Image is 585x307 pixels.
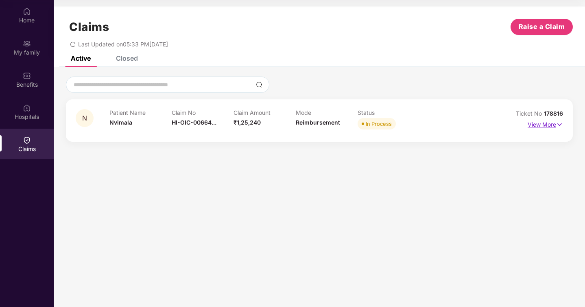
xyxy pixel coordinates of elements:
img: svg+xml;base64,PHN2ZyBpZD0iSG9tZSIgeG1sbnM9Imh0dHA6Ly93d3cudzMub3JnLzIwMDAvc3ZnIiB3aWR0aD0iMjAiIG... [23,7,31,15]
p: View More [528,118,563,129]
p: Status [358,109,420,116]
p: Patient Name [109,109,172,116]
div: Active [71,54,91,62]
p: Claim No [172,109,234,116]
img: svg+xml;base64,PHN2ZyB3aWR0aD0iMjAiIGhlaWdodD0iMjAiIHZpZXdCb3g9IjAgMCAyMCAyMCIgZmlsbD0ibm9uZSIgeG... [23,39,31,48]
span: redo [70,41,76,48]
span: ₹1,25,240 [234,119,261,126]
span: HI-OIC-00664... [172,119,216,126]
span: Ticket No [516,110,544,117]
p: Mode [296,109,358,116]
span: Last Updated on 05:33 PM[DATE] [78,41,168,48]
img: svg+xml;base64,PHN2ZyBpZD0iU2VhcmNoLTMyeDMyIiB4bWxucz0iaHR0cDovL3d3dy53My5vcmcvMjAwMC9zdmciIHdpZH... [256,81,262,88]
p: Claim Amount [234,109,296,116]
button: Raise a Claim [511,19,573,35]
img: svg+xml;base64,PHN2ZyB4bWxucz0iaHR0cDovL3d3dy53My5vcmcvMjAwMC9zdmciIHdpZHRoPSIxNyIgaGVpZ2h0PSIxNy... [556,120,563,129]
div: In Process [366,120,392,128]
span: 178816 [544,110,563,117]
h1: Claims [69,20,109,34]
span: Nvimala [109,119,132,126]
img: svg+xml;base64,PHN2ZyBpZD0iQmVuZWZpdHMiIHhtbG5zPSJodHRwOi8vd3d3LnczLm9yZy8yMDAwL3N2ZyIgd2lkdGg9Ij... [23,72,31,80]
span: Raise a Claim [519,22,565,32]
div: Closed [116,54,138,62]
img: svg+xml;base64,PHN2ZyBpZD0iSG9zcGl0YWxzIiB4bWxucz0iaHR0cDovL3d3dy53My5vcmcvMjAwMC9zdmciIHdpZHRoPS... [23,104,31,112]
img: svg+xml;base64,PHN2ZyBpZD0iQ2xhaW0iIHhtbG5zPSJodHRwOi8vd3d3LnczLm9yZy8yMDAwL3N2ZyIgd2lkdGg9IjIwIi... [23,136,31,144]
span: Reimbursement [296,119,340,126]
span: N [82,115,87,122]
